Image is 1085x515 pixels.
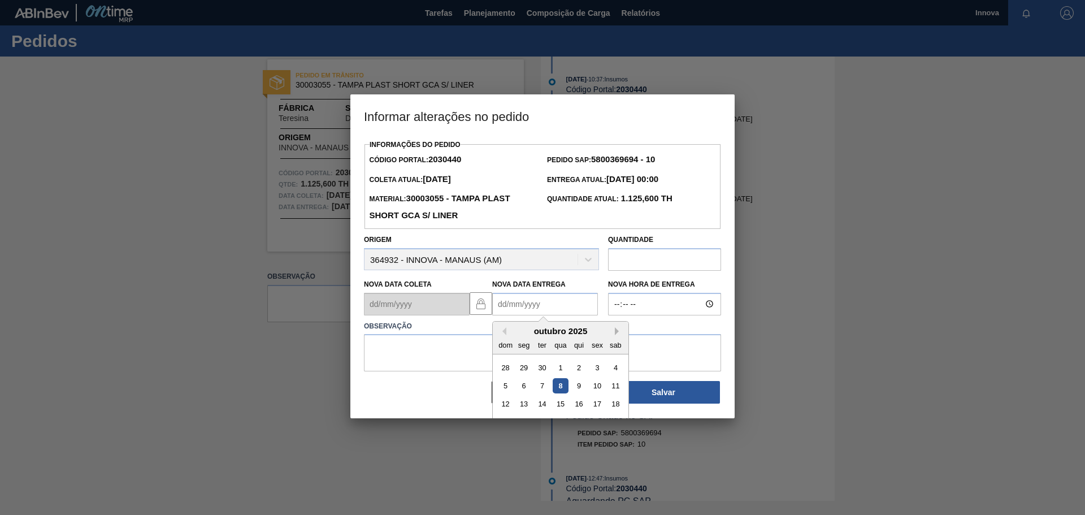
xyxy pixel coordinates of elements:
div: Choose sexta-feira, 3 de outubro de 2025 [589,360,605,375]
img: locked [474,297,488,310]
div: Choose sábado, 25 de outubro de 2025 [608,415,623,430]
div: Choose domingo, 5 de outubro de 2025 [498,378,513,393]
div: Choose quarta-feira, 22 de outubro de 2025 [553,415,568,430]
div: Choose quarta-feira, 15 de outubro de 2025 [553,396,568,412]
strong: 1.125,600 TH [619,193,672,203]
div: dom [498,337,513,352]
div: Choose terça-feira, 14 de outubro de 2025 [535,396,550,412]
input: dd/mm/yyyy [492,293,598,315]
input: dd/mm/yyyy [364,293,470,315]
button: Salvar [607,381,720,404]
span: Código Portal: [369,156,461,164]
div: Choose quinta-feira, 9 de outubro de 2025 [571,378,587,393]
div: sab [608,337,623,352]
div: Choose terça-feira, 21 de outubro de 2025 [535,415,550,430]
h3: Informar alterações no pedido [350,94,735,137]
div: Choose domingo, 19 de outubro de 2025 [498,415,513,430]
label: Observação [364,318,721,335]
div: Choose sábado, 11 de outubro de 2025 [608,378,623,393]
label: Informações do Pedido [370,141,461,149]
button: Fechar [492,381,605,404]
div: Choose terça-feira, 7 de outubro de 2025 [535,378,550,393]
div: Choose sábado, 4 de outubro de 2025 [608,360,623,375]
button: Next Month [615,327,623,335]
span: Quantidade Atual: [547,195,672,203]
strong: [DATE] [423,174,451,184]
div: Choose quarta-feira, 8 de outubro de 2025 [553,378,568,393]
div: Choose segunda-feira, 29 de setembro de 2025 [517,360,532,375]
div: qua [553,337,568,352]
strong: 5800369694 - 10 [591,154,655,164]
span: Material: [369,195,510,220]
span: Coleta Atual: [369,176,450,184]
div: Choose segunda-feira, 20 de outubro de 2025 [517,415,532,430]
strong: [DATE] 00:00 [606,174,658,184]
div: sex [589,337,605,352]
strong: 2030440 [428,154,461,164]
span: Pedido SAP: [547,156,655,164]
button: Previous Month [498,327,506,335]
div: outubro 2025 [493,326,628,336]
div: Choose sexta-feira, 17 de outubro de 2025 [589,396,605,412]
div: Choose domingo, 12 de outubro de 2025 [498,396,513,412]
label: Nova Data Entrega [492,280,566,288]
div: Choose segunda-feira, 13 de outubro de 2025 [517,396,532,412]
div: Choose segunda-feira, 6 de outubro de 2025 [517,378,532,393]
div: seg [517,337,532,352]
label: Quantidade [608,236,653,244]
div: ter [535,337,550,352]
div: Choose sexta-feira, 24 de outubro de 2025 [589,415,605,430]
label: Nova Hora de Entrega [608,276,721,293]
div: Choose quarta-feira, 1 de outubro de 2025 [553,360,568,375]
div: Choose sábado, 18 de outubro de 2025 [608,396,623,412]
div: Choose quinta-feira, 16 de outubro de 2025 [571,396,587,412]
div: Choose quinta-feira, 2 de outubro de 2025 [571,360,587,375]
div: Choose terça-feira, 30 de setembro de 2025 [535,360,550,375]
div: qui [571,337,587,352]
label: Nova Data Coleta [364,280,432,288]
div: Choose quinta-feira, 23 de outubro de 2025 [571,415,587,430]
div: Choose sexta-feira, 10 de outubro de 2025 [589,378,605,393]
strong: 30003055 - TAMPA PLAST SHORT GCA S/ LINER [369,193,510,220]
span: Entrega Atual: [547,176,658,184]
label: Origem [364,236,392,244]
div: Choose domingo, 28 de setembro de 2025 [498,360,513,375]
div: month 2025-10 [496,358,624,449]
button: locked [470,292,492,315]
